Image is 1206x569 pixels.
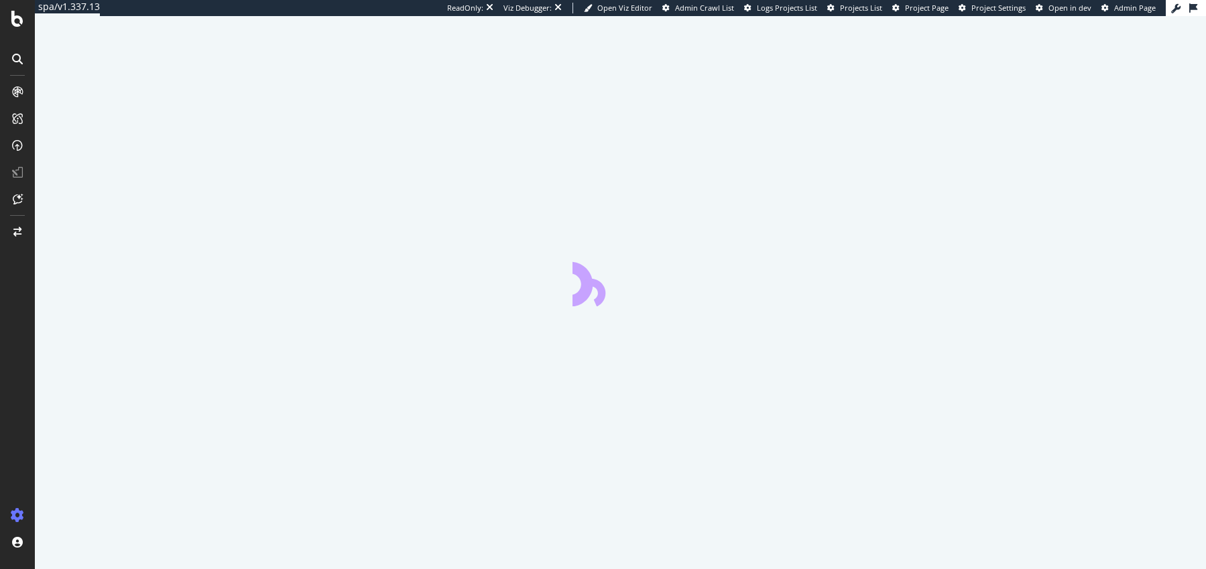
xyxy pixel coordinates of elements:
[1036,3,1091,13] a: Open in dev
[675,3,734,13] span: Admin Crawl List
[971,3,1026,13] span: Project Settings
[840,3,882,13] span: Projects List
[892,3,949,13] a: Project Page
[827,3,882,13] a: Projects List
[597,3,652,13] span: Open Viz Editor
[584,3,652,13] a: Open Viz Editor
[757,3,817,13] span: Logs Projects List
[572,258,669,306] div: animation
[1048,3,1091,13] span: Open in dev
[503,3,552,13] div: Viz Debugger:
[447,3,483,13] div: ReadOnly:
[662,3,734,13] a: Admin Crawl List
[959,3,1026,13] a: Project Settings
[744,3,817,13] a: Logs Projects List
[1114,3,1156,13] span: Admin Page
[1101,3,1156,13] a: Admin Page
[905,3,949,13] span: Project Page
